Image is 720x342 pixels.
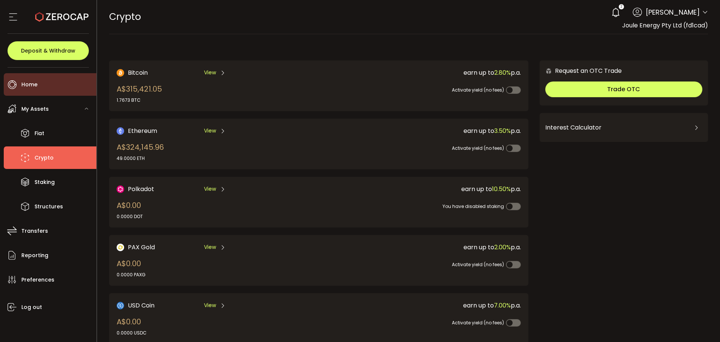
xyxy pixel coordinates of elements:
[494,127,511,135] span: 3.50%
[117,302,124,309] img: USD Coin
[452,261,504,268] span: Activate yield (no fees)
[128,126,157,136] span: Ethereum
[204,69,216,77] span: View
[646,7,700,17] span: [PERSON_NAME]
[7,41,89,60] button: Deposit & Withdraw
[34,128,44,139] span: Fiat
[313,68,521,77] div: earn up to p.a.
[452,145,504,151] span: Activate yield (no fees)
[545,119,702,137] div: Interest Calculator
[128,301,154,310] span: USD Coin
[494,68,511,77] span: 2.80%
[452,87,504,93] span: Activate yield (no fees)
[117,142,164,162] div: A$324,145.96
[545,81,702,97] button: Trade OTC
[117,200,143,220] div: A$0.00
[117,316,147,336] div: A$0.00
[117,330,147,336] div: 0.0000 USDC
[21,226,48,237] span: Transfers
[128,243,155,252] span: PAX Gold
[204,301,216,309] span: View
[34,201,63,212] span: Structures
[117,258,145,278] div: A$0.00
[607,85,640,93] span: Trade OTC
[21,274,54,285] span: Preferences
[313,301,521,310] div: earn up to p.a.
[204,185,216,193] span: View
[128,184,154,194] span: Polkadot
[21,302,42,313] span: Log out
[545,68,552,74] img: 6nGpN7MZ9FLuBP83NiajKbTRY4UzlzQtBKtCrLLspmCkSvCZHBKvY3NxgQaT5JnOQREvtQ257bXeeSTueZfAPizblJ+Fe8JwA...
[682,306,720,342] iframe: Chat Widget
[117,244,124,251] img: PAX Gold
[117,271,145,278] div: 0.0000 PAXG
[492,185,511,193] span: 10.50%
[452,319,504,326] span: Activate yield (no fees)
[442,203,504,209] span: You have disabled staking
[540,66,622,75] div: Request an OTC Trade
[494,301,511,310] span: 7.00%
[117,213,143,220] div: 0.0000 DOT
[313,184,521,194] div: earn up to p.a.
[117,155,164,162] div: 49.0000 ETH
[117,83,162,104] div: A$315,421.05
[494,243,511,252] span: 2.00%
[117,69,124,77] img: Bitcoin
[621,4,622,9] span: 2
[34,152,54,163] span: Crypto
[313,126,521,136] div: earn up to p.a.
[21,104,49,115] span: My Assets
[109,10,141,23] span: Crypto
[622,21,708,30] span: Joule Energy Pty Ltd (fd1cad)
[204,243,216,251] span: View
[21,250,48,261] span: Reporting
[117,127,124,135] img: Ethereum
[34,177,55,188] span: Staking
[204,127,216,135] span: View
[313,243,521,252] div: earn up to p.a.
[128,68,148,77] span: Bitcoin
[21,48,75,53] span: Deposit & Withdraw
[117,97,162,104] div: 1.7673 BTC
[117,185,124,193] img: DOT
[21,79,37,90] span: Home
